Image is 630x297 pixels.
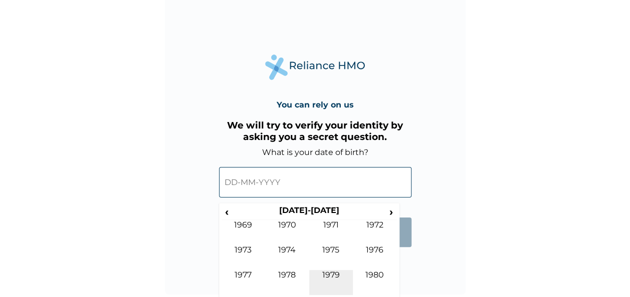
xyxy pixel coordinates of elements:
label: What is your date of birth? [262,147,368,157]
td: 1972 [353,220,397,245]
td: 1979 [309,270,353,295]
td: 1976 [353,245,397,270]
td: 1980 [353,270,397,295]
img: Reliance Health's Logo [265,54,365,80]
h4: You can rely on us [277,100,354,109]
td: 1974 [265,245,309,270]
th: [DATE]-[DATE] [232,205,386,219]
span: ‹ [222,205,232,218]
td: 1973 [222,245,266,270]
td: 1978 [265,270,309,295]
td: 1977 [222,270,266,295]
td: 1975 [309,245,353,270]
td: 1969 [222,220,266,245]
span: › [386,205,397,218]
h3: We will try to verify your identity by asking you a secret question. [219,119,411,142]
td: 1971 [309,220,353,245]
input: DD-MM-YYYY [219,167,411,197]
td: 1970 [265,220,309,245]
